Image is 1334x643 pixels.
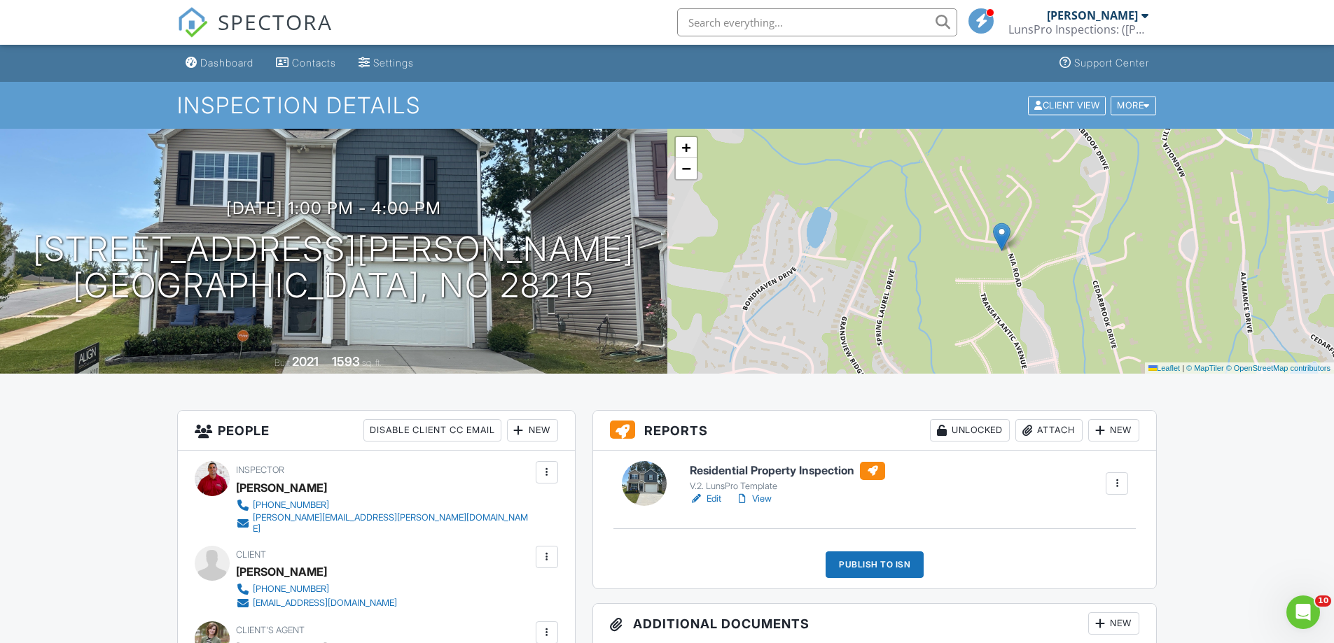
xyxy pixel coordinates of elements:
[270,50,342,76] a: Contacts
[362,358,382,368] span: sq. ft.
[1182,364,1184,372] span: |
[236,477,327,498] div: [PERSON_NAME]
[177,7,208,38] img: The Best Home Inspection Software - Spectora
[177,19,333,48] a: SPECTORA
[690,462,885,480] h6: Residential Property Inspection
[353,50,419,76] a: Settings
[1226,364,1330,372] a: © OpenStreetMap contributors
[292,354,319,369] div: 2021
[930,419,1010,441] div: Unlocked
[690,481,885,492] div: V.2. LunsPro Template
[236,625,305,635] span: Client's Agent
[200,57,253,69] div: Dashboard
[676,137,697,158] a: Zoom in
[292,57,336,69] div: Contacts
[593,411,1157,451] h3: Reports
[507,419,558,441] div: New
[690,492,721,506] a: Edit
[1088,612,1139,635] div: New
[236,596,397,610] a: [EMAIL_ADDRESS][DOMAIN_NAME]
[681,139,690,156] span: +
[735,492,772,506] a: View
[826,551,924,578] div: Publish to ISN
[180,50,259,76] a: Dashboard
[690,462,885,493] a: Residential Property Inspection V.2. LunsPro Template
[1028,96,1106,115] div: Client View
[236,498,532,512] a: [PHONE_NUMBER]
[1027,99,1109,110] a: Client View
[236,465,284,475] span: Inspector
[332,354,360,369] div: 1593
[373,57,414,69] div: Settings
[363,419,501,441] div: Disable Client CC Email
[177,93,1158,118] h1: Inspection Details
[253,512,532,535] div: [PERSON_NAME][EMAIL_ADDRESS][PERSON_NAME][DOMAIN_NAME]
[253,500,329,511] div: [PHONE_NUMBER]
[226,199,441,218] h3: [DATE] 1:00 pm - 4:00 pm
[1088,419,1139,441] div: New
[253,584,329,595] div: [PHONE_NUMBER]
[1286,595,1320,629] iframe: Intercom live chat
[1315,595,1331,607] span: 10
[218,7,333,36] span: SPECTORA
[993,222,1010,251] img: Marker
[178,411,575,451] h3: People
[1111,96,1156,115] div: More
[1015,419,1083,441] div: Attach
[677,8,957,36] input: Search everything...
[1074,57,1149,69] div: Support Center
[236,512,532,535] a: [PERSON_NAME][EMAIL_ADDRESS][PERSON_NAME][DOMAIN_NAME]
[1148,364,1180,372] a: Leaflet
[275,358,290,368] span: Built
[253,598,397,609] div: [EMAIL_ADDRESS][DOMAIN_NAME]
[33,231,634,305] h1: [STREET_ADDRESS][PERSON_NAME] [GEOGRAPHIC_DATA], NC 28215
[1054,50,1155,76] a: Support Center
[1047,8,1138,22] div: [PERSON_NAME]
[1008,22,1148,36] div: LunsPro Inspections: (Charlotte)
[236,561,327,582] div: [PERSON_NAME]
[236,549,266,560] span: Client
[681,160,690,177] span: −
[1186,364,1224,372] a: © MapTiler
[236,582,397,596] a: [PHONE_NUMBER]
[676,158,697,179] a: Zoom out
